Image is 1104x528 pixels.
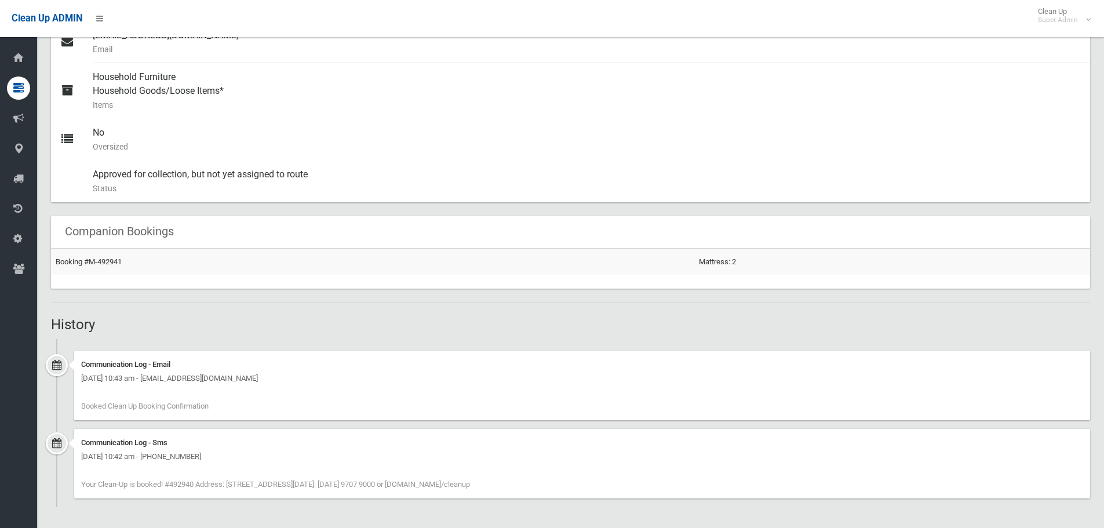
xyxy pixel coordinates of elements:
[12,13,82,24] span: Clean Up ADMIN
[81,480,470,489] span: Your Clean-Up is booked! #492940 Address: [STREET_ADDRESS][DATE]: [DATE] 9707 9000 or [DOMAIN_NAM...
[93,140,1081,154] small: Oversized
[56,257,122,266] a: Booking #M-492941
[694,249,1090,275] td: Mattress: 2
[81,436,1083,450] div: Communication Log - Sms
[1038,16,1078,24] small: Super Admin
[93,21,1081,63] div: [EMAIL_ADDRESS][DOMAIN_NAME]
[93,161,1081,202] div: Approved for collection, but not yet assigned to route
[93,63,1081,119] div: Household Furniture Household Goods/Loose Items*
[93,42,1081,56] small: Email
[93,181,1081,195] small: Status
[93,119,1081,161] div: No
[81,402,209,410] span: Booked Clean Up Booking Confirmation
[51,317,1090,332] h2: History
[81,358,1083,372] div: Communication Log - Email
[81,450,1083,464] div: [DATE] 10:42 am - [PHONE_NUMBER]
[51,220,188,243] header: Companion Bookings
[81,372,1083,385] div: [DATE] 10:43 am - [EMAIL_ADDRESS][DOMAIN_NAME]
[51,21,1090,63] a: [EMAIL_ADDRESS][DOMAIN_NAME]Email
[1032,7,1090,24] span: Clean Up
[93,98,1081,112] small: Items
